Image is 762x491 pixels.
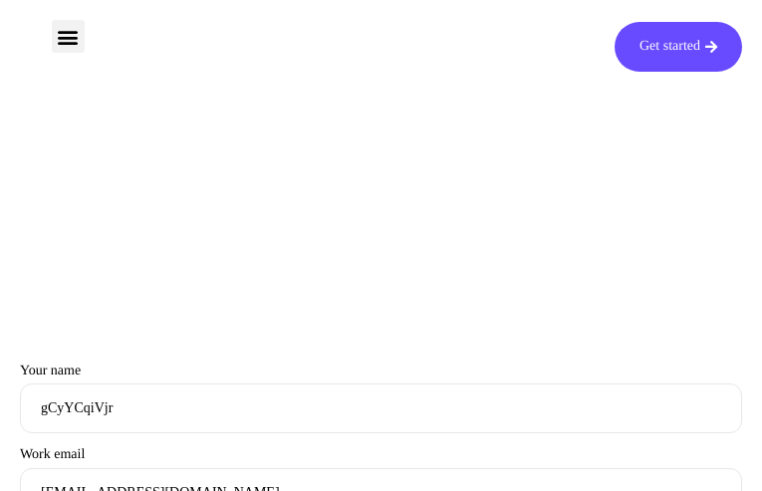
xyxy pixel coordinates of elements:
span: Get started [639,40,700,54]
label: Your name [20,364,742,434]
a: Get started [615,22,742,72]
input: Your name [20,383,742,433]
div: Menu Toggle [52,20,85,53]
